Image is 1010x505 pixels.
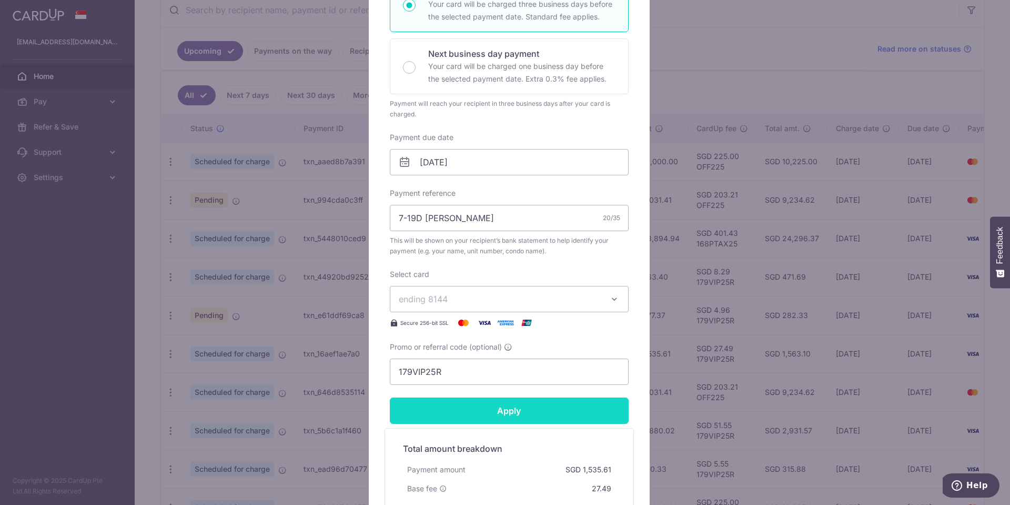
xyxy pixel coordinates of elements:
[603,213,620,223] div: 20/35
[990,216,1010,288] button: Feedback - Show survey
[390,342,502,352] span: Promo or referral code (optional)
[428,60,615,85] p: Your card will be charged one business day before the selected payment date. Extra 0.3% fee applies.
[474,316,495,329] img: Visa
[403,442,615,455] h5: Total amount breakdown
[943,473,999,500] iframe: Opens a widget where you can find more information
[390,188,456,199] label: Payment reference
[407,483,437,494] span: Base fee
[390,98,629,120] div: Payment will reach your recipient in three business days after your card is charged.
[995,227,1005,264] span: Feedback
[400,319,449,327] span: Secure 256-bit SSL
[390,132,453,143] label: Payment due date
[403,460,470,479] div: Payment amount
[399,294,448,304] span: ending 8144
[561,460,615,479] div: SGD 1,535.61
[390,398,629,424] input: Apply
[495,316,516,329] img: American Express
[390,269,429,280] label: Select card
[428,47,615,60] p: Next business day payment
[516,316,537,329] img: UnionPay
[390,286,629,312] button: ending 8144
[390,235,629,256] span: This will be shown on your recipient’s bank statement to help identify your payment (e.g. your na...
[453,316,474,329] img: Mastercard
[390,149,629,175] input: DD / MM / YYYY
[588,479,615,498] div: 27.49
